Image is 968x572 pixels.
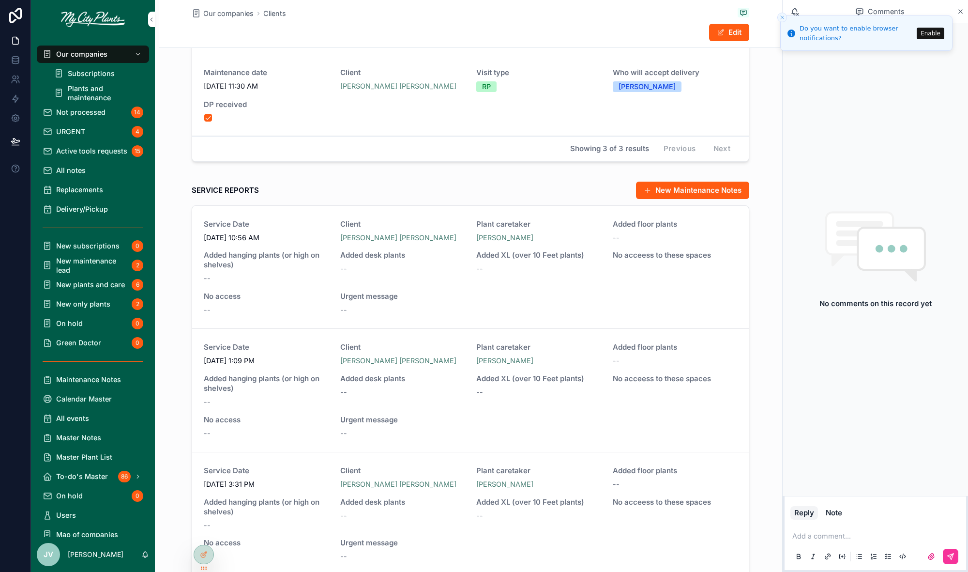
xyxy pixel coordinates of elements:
[192,9,254,19] a: Our companies
[340,342,465,352] span: Client
[56,491,83,500] span: On hold
[37,257,149,274] a: New maintenance lead2
[340,466,465,476] span: Client
[340,387,347,398] span: --
[56,299,110,309] span: New only plants
[476,387,483,398] span: --
[204,233,329,243] span: [DATE] 10:56 AM
[340,538,601,548] span: Urgent message
[340,415,601,425] span: Urgent message
[800,24,914,43] div: Do you want to enable browser notifications?
[476,342,601,352] span: Plant caretaker
[56,146,127,155] span: Active tools requests
[132,490,143,502] div: 0
[37,371,149,388] a: Maintenance Notes
[68,550,123,559] p: [PERSON_NAME]
[340,81,456,92] a: [PERSON_NAME] [PERSON_NAME]
[340,356,456,366] a: [PERSON_NAME] [PERSON_NAME]
[204,429,211,439] span: --
[204,374,329,393] span: Added hanging plants (or high on shelves)
[37,448,149,466] a: Master Plant List
[204,219,329,229] span: Service Date
[132,337,143,349] div: 0
[204,497,329,517] span: Added hanging plants (or high on shelves)
[37,295,149,313] a: New only plants2
[37,410,149,427] a: All events
[37,315,149,332] a: On hold0
[204,100,329,109] span: DP received
[340,479,456,490] span: [PERSON_NAME] [PERSON_NAME]
[68,69,115,78] span: Subscriptions
[132,279,143,291] div: 6
[476,511,483,521] span: --
[68,84,139,102] span: Plants and maintenance
[613,479,620,490] span: --
[476,264,483,274] span: --
[340,68,465,77] span: Client
[204,415,329,425] span: No access
[56,375,121,384] span: Maintenance Notes
[636,182,749,199] button: New Maintenance Notes
[37,237,149,255] a: New subscriptions0
[476,466,601,476] span: Plant caretaker
[340,511,347,521] span: --
[56,127,85,136] span: URGENT
[56,472,108,481] span: To-do's Master
[822,506,846,520] button: Note
[118,471,131,482] div: 86
[56,530,118,539] span: Map of companies
[192,185,259,195] h1: SERVICE REPORTS
[37,429,149,447] a: Master Notes
[192,206,749,329] a: Service Date[DATE] 10:56 AMClient[PERSON_NAME] [PERSON_NAME]Plant caretaker[PERSON_NAME]Added flo...
[204,81,329,92] span: [DATE] 11:30 AM
[37,142,149,160] a: Active tools requests15
[56,319,83,328] span: On hold
[204,68,329,77] span: Maintenance date
[37,46,149,63] a: Our companies
[56,280,125,289] span: New plants and care
[56,185,103,194] span: Replacements
[613,219,738,229] span: Added floor plants
[613,342,738,352] span: Added floor plants
[204,397,211,407] span: --
[482,81,491,92] div: RP
[619,81,676,92] div: [PERSON_NAME]
[56,49,107,59] span: Our companies
[204,274,211,284] span: --
[826,508,842,518] div: Note
[204,250,329,270] span: Added hanging plants (or high on shelves)
[37,334,149,352] a: Green Doctor0
[56,510,76,520] span: Users
[476,233,533,243] a: [PERSON_NAME]
[37,526,149,543] a: Map of companies
[56,204,108,214] span: Delivery/Pickup
[56,108,106,117] span: Not processed
[476,356,533,366] span: [PERSON_NAME]
[37,507,149,524] a: Users
[204,479,329,490] span: [DATE] 3:31 PM
[132,260,143,271] div: 2
[203,9,254,19] span: Our companies
[476,68,601,77] span: Visit type
[204,342,329,352] span: Service Date
[340,233,456,243] a: [PERSON_NAME] [PERSON_NAME]
[204,521,211,531] span: --
[192,54,749,136] a: Maintenance date[DATE] 11:30 AMClient[PERSON_NAME] [PERSON_NAME]Visit typeRPWho will accept deliv...
[476,250,601,260] span: Added XL (over 10 Feet plants)
[204,292,329,301] span: No access
[777,13,787,22] button: Close toast
[56,394,112,403] span: Calendar Master
[476,479,533,490] a: [PERSON_NAME]
[340,305,347,315] span: --
[868,6,905,17] span: Comments
[132,318,143,329] div: 0
[37,390,149,408] a: Calendar Master
[31,39,155,537] div: scrollable content
[37,201,149,218] a: Delivery/Pickup
[613,250,738,260] span: No acceess to these spaces
[340,374,465,384] span: Added desk plants
[37,123,149,140] a: URGENT4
